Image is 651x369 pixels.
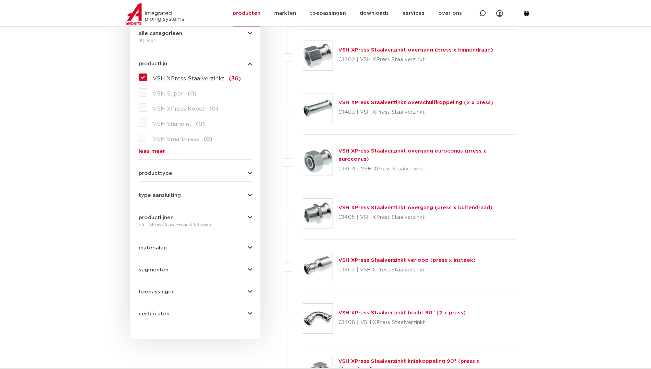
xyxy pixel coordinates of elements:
a: VSH XPress Staalverzinkt overgang euroconus (press x euroconus) [338,148,486,162]
p: C1403 | VSH XPress Staalverzinkt [338,107,493,118]
span: productlijn [139,61,167,66]
span: VSH Super [153,91,183,97]
button: alle categorieën [139,31,252,36]
p: C1408 | VSH XPress Staalverzinkt [338,317,466,328]
a: VSH XPress Staalverzinkt overgang (press x buitendraad) [338,205,492,210]
button: productlijn [139,61,252,66]
button: materialen [139,245,252,250]
span: toepassingen [139,289,175,294]
a: VSH XPress Staalverzinkt overschuifkoppeling (2 x press) [338,100,493,105]
span: alle categorieën [139,31,182,36]
img: Thumbnail for VSH XPress Staalverzinkt overgang (press x buitendraad) [303,199,333,228]
span: producttype [139,171,172,176]
span: VSH XPress Staalverzinkt [153,76,224,81]
img: Thumbnail for VSH XPress Staalverzinkt bocht 90° (2 x press) [303,304,333,333]
span: (0) [204,136,212,142]
span: productlijnen [139,215,174,220]
span: materialen [139,245,167,250]
img: Thumbnail for VSH XPress Staalverzinkt overschuifkoppeling (2 x press) [303,93,333,123]
p: C1402 | VSH XPress Staalverzinkt [338,54,493,65]
span: (0) [196,121,205,127]
span: VSH Shurjoint [153,121,191,127]
a: lees meer [139,149,252,154]
button: productlijnen [139,215,252,220]
img: Thumbnail for VSH XPress Staalverzinkt overgang (press x binnendraad) [303,41,333,70]
div: VSH XPress Staalverzinkt fittingen [139,220,252,228]
span: VSH SmartPress [153,136,199,142]
button: toepassingen [139,289,252,294]
img: Thumbnail for VSH XPress Staalverzinkt verloop (press x insteek) [303,251,333,281]
span: (0) [188,91,197,97]
button: type aansluiting [139,193,252,198]
p: C1404 | VSH XPress Staalverzinkt [338,164,516,175]
span: certificaten [139,311,170,316]
p: C1407 | VSH XPress Staalverzinkt [338,265,476,276]
span: type aansluiting [139,193,181,198]
span: VSH XPress Koper [153,106,205,112]
span: segmenten [139,267,168,272]
span: (0) [209,106,218,112]
div: fittingen [139,36,252,44]
p: C1405 | VSH XPress Staalverzinkt [338,212,492,223]
a: VSH XPress Staalverzinkt bocht 90° (2 x press) [338,310,466,315]
a: VSH XPress Staalverzinkt overgang (press x binnendraad) [338,47,493,53]
a: VSH XPress Staalverzinkt verloop (press x insteek) [338,258,476,263]
button: producttype [139,171,252,176]
button: certificaten [139,311,252,316]
span: (36) [229,76,241,81]
button: segmenten [139,267,252,272]
img: Thumbnail for VSH XPress Staalverzinkt overgang euroconus (press x euroconus) [303,146,333,176]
